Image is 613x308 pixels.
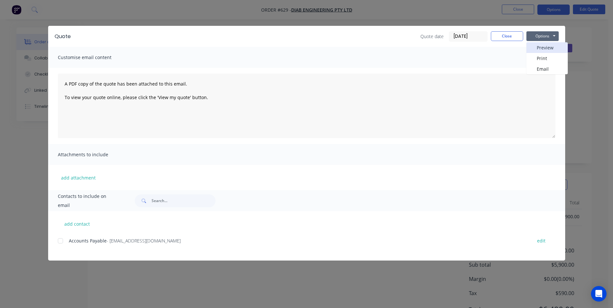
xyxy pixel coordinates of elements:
[526,64,568,74] button: Email
[55,33,71,40] div: Quote
[591,286,607,302] div: Open Intercom Messenger
[58,173,99,182] button: add attachment
[526,53,568,64] button: Print
[69,238,107,244] span: Accounts Payable
[58,219,97,229] button: add contact
[58,150,129,159] span: Attachments to include
[58,53,129,62] span: Customise email content
[58,74,555,138] textarea: A PDF copy of the quote has been attached to this email. To view your quote online, please click ...
[491,31,523,41] button: Close
[58,192,119,210] span: Contacts to include on email
[420,33,444,40] span: Quote date
[526,31,559,41] button: Options
[152,194,216,207] input: Search...
[107,238,181,244] span: - [EMAIL_ADDRESS][DOMAIN_NAME]
[533,236,549,245] button: edit
[526,42,568,53] button: Preview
